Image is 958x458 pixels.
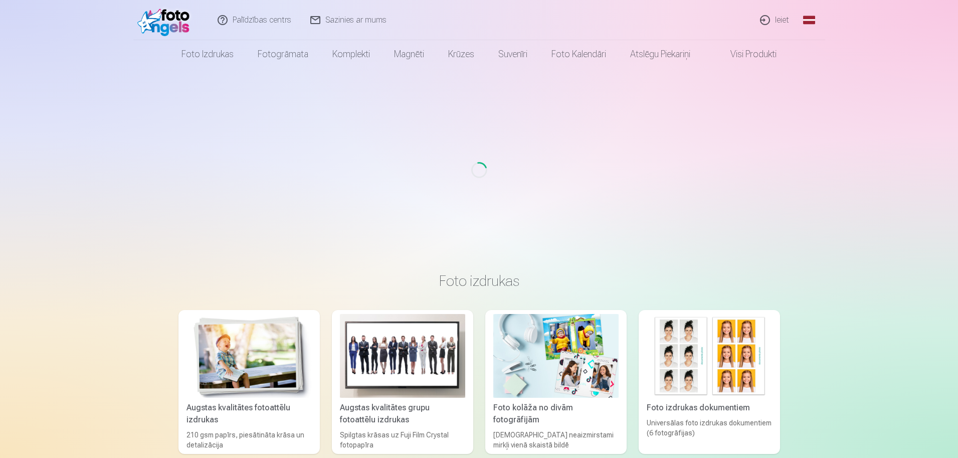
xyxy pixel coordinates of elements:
[182,402,316,426] div: Augstas kvalitātes fotoattēlu izdrukas
[336,402,469,426] div: Augstas kvalitātes grupu fotoattēlu izdrukas
[493,314,619,398] img: Foto kolāža no divām fotogrāfijām
[489,402,623,426] div: Foto kolāža no divām fotogrāfijām
[436,40,486,68] a: Krūzes
[186,272,772,290] h3: Foto izdrukas
[486,40,539,68] a: Suvenīri
[178,310,320,454] a: Augstas kvalitātes fotoattēlu izdrukasAugstas kvalitātes fotoattēlu izdrukas210 gsm papīrs, piesā...
[137,4,195,36] img: /fa1
[246,40,320,68] a: Fotogrāmata
[639,310,780,454] a: Foto izdrukas dokumentiemFoto izdrukas dokumentiemUniversālas foto izdrukas dokumentiem (6 fotogr...
[382,40,436,68] a: Magnēti
[539,40,618,68] a: Foto kalendāri
[336,430,469,450] div: Spilgtas krāsas uz Fuji Film Crystal fotopapīra
[485,310,627,454] a: Foto kolāža no divām fotogrāfijāmFoto kolāža no divām fotogrāfijām[DEMOGRAPHIC_DATA] neaizmirstam...
[489,430,623,450] div: [DEMOGRAPHIC_DATA] neaizmirstami mirkļi vienā skaistā bildē
[182,430,316,450] div: 210 gsm papīrs, piesātināta krāsa un detalizācija
[320,40,382,68] a: Komplekti
[332,310,473,454] a: Augstas kvalitātes grupu fotoattēlu izdrukasAugstas kvalitātes grupu fotoattēlu izdrukasSpilgtas ...
[340,314,465,398] img: Augstas kvalitātes grupu fotoattēlu izdrukas
[643,418,776,450] div: Universālas foto izdrukas dokumentiem (6 fotogrāfijas)
[643,402,776,414] div: Foto izdrukas dokumentiem
[702,40,789,68] a: Visi produkti
[169,40,246,68] a: Foto izdrukas
[647,314,772,398] img: Foto izdrukas dokumentiem
[186,314,312,398] img: Augstas kvalitātes fotoattēlu izdrukas
[618,40,702,68] a: Atslēgu piekariņi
